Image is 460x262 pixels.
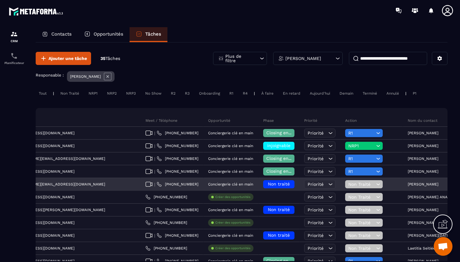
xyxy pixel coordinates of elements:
[196,90,223,97] div: Onboarding
[2,26,27,47] a: formationformationCRM
[215,246,250,250] p: Créer des opportunités
[308,220,324,225] span: Priorité
[208,118,230,123] p: Opportunité
[408,156,438,161] p: [PERSON_NAME]
[410,90,420,97] div: P1
[267,143,290,148] span: injoignable
[57,90,82,97] div: Non Traité
[208,233,253,238] p: Conciergerie clé en main
[383,90,402,97] div: Annulé
[308,143,324,148] span: Priorité
[146,220,187,225] a: [PHONE_NUMBER]
[2,61,27,65] p: Planificateur
[49,55,87,62] span: Ajouter une tâche
[70,74,101,79] p: [PERSON_NAME]
[157,182,198,187] a: [PHONE_NUMBER]
[225,54,253,63] p: Plus de filtre
[345,118,357,123] p: Action
[157,156,198,161] a: [PHONE_NUMBER]
[308,156,324,161] span: Priorité
[130,27,167,42] a: Tâches
[304,118,317,123] p: Priorité
[36,90,50,97] div: Tout
[157,207,198,212] a: [PHONE_NUMBER]
[308,246,324,251] span: Priorité
[308,195,324,200] span: Priorité
[154,182,155,187] span: |
[360,90,380,97] div: Terminé
[348,182,375,187] span: Non Traité
[146,118,177,123] p: Meet / Téléphone
[266,130,302,135] span: Closing en cours
[157,131,198,136] a: [PHONE_NUMBER]
[78,27,130,42] a: Opportunités
[208,169,253,174] p: Conciergerie clé en main
[53,91,54,96] p: |
[348,207,375,212] span: Non Traité
[85,90,101,97] div: NRP1
[263,118,274,123] p: Phase
[434,237,452,256] div: Ouvrir le chat
[280,90,304,97] div: En retard
[308,131,324,136] span: Priorité
[94,31,123,37] p: Opportunités
[348,131,375,136] span: R1
[36,52,91,65] button: Ajouter une tâche
[268,207,290,212] span: Non traité
[100,56,120,62] p: 35
[215,220,250,225] p: Créer des opportunités
[348,220,375,225] span: Non Traité
[266,156,302,161] span: Closing en cours
[254,91,255,96] p: |
[336,90,356,97] div: Demain
[348,156,375,161] span: R1
[308,233,324,238] span: Priorité
[2,39,27,43] p: CRM
[408,144,438,148] p: [PERSON_NAME]
[154,208,155,212] span: |
[208,208,253,212] p: Conciergerie clé en main
[308,182,324,187] span: Priorité
[240,90,251,97] div: R4
[348,169,375,174] span: R1
[154,156,155,161] span: |
[308,207,324,212] span: Priorité
[9,6,65,17] img: logo
[408,195,453,199] p: [PERSON_NAME] ANAMA
[142,90,165,97] div: No Show
[36,27,78,42] a: Contacts
[36,73,64,77] p: Responsable :
[266,169,302,174] span: Closing en cours
[182,90,193,97] div: R3
[408,118,437,123] p: Nom du contact
[208,182,253,186] p: Conciergerie clé en main
[308,169,324,174] span: Priorité
[145,31,161,37] p: Tâches
[208,156,253,161] p: Conciergerie clé en main
[405,91,406,96] p: |
[157,143,198,148] a: [PHONE_NUMBER]
[104,90,120,97] div: NRP2
[348,233,375,238] span: Non Traité
[408,246,435,250] p: Laetitia Seitiée
[51,31,72,37] p: Contacts
[268,233,290,238] span: Non traité
[157,233,198,238] a: [PHONE_NUMBER]
[2,47,27,69] a: schedulerschedulerPlanificateur
[208,131,253,135] p: Conciergerie clé en main
[348,195,375,200] span: Non Traité
[348,143,375,148] span: NRP1
[168,90,179,97] div: R2
[10,52,18,60] img: scheduler
[408,233,451,238] p: [PERSON_NAME][DATE]
[123,90,139,97] div: NRP3
[154,233,155,238] span: |
[154,144,155,148] span: |
[157,169,198,174] a: [PHONE_NUMBER]
[408,182,438,186] p: [PERSON_NAME]
[268,181,290,186] span: Non traité
[408,220,438,225] p: [PERSON_NAME]
[208,144,253,148] p: Conciergerie clé en main
[226,90,237,97] div: R1
[348,246,375,251] span: Non Traité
